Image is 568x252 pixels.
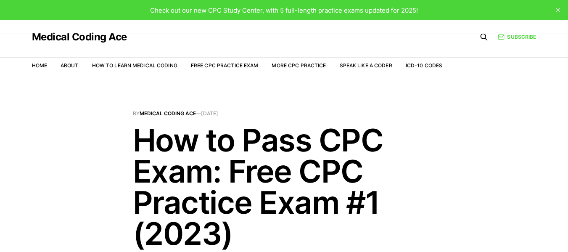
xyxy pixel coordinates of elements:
a: How to Learn Medical Coding [92,62,177,69]
a: ICD-10 Codes [406,62,442,69]
a: More CPC Practice [272,62,326,69]
a: Home [32,62,47,69]
a: Speak Like a Coder [340,62,392,69]
h1: How to Pass CPC Exam: Free CPC Practice Exam #1 (2023) [133,125,436,249]
a: Subscribe [498,33,536,41]
span: Check out our new CPC Study Center, with 5 full-length practice exams updated for 2025! [150,6,418,14]
a: About [61,62,79,69]
a: Medical Coding Ace [140,110,196,117]
span: By — [133,111,436,116]
a: Free CPC Practice Exam [191,62,259,69]
iframe: portal-trigger [431,211,568,252]
time: [DATE] [201,110,218,117]
button: close [551,3,565,17]
a: Medical Coding Ace [32,32,127,42]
